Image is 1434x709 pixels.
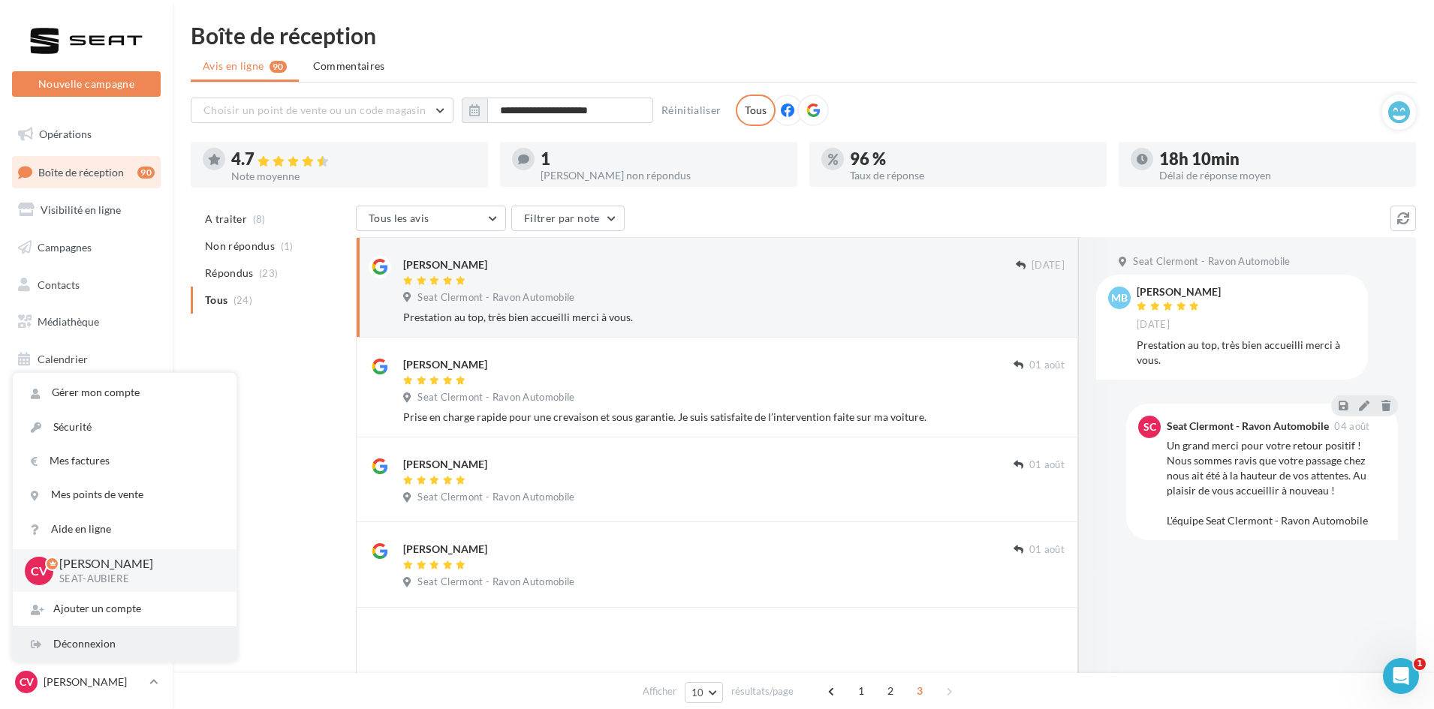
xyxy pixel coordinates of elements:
[403,257,487,272] div: [PERSON_NAME]
[1133,255,1290,269] span: Seat Clermont - Ravon Automobile
[12,668,161,696] a: CV [PERSON_NAME]
[13,444,236,478] a: Mes factures
[850,170,1095,181] div: Taux de réponse
[541,170,785,181] div: [PERSON_NAME] non répondus
[313,59,385,74] span: Commentaires
[13,376,236,410] a: Gérer mon compte
[655,101,728,119] button: Réinitialiser
[369,212,429,224] span: Tous les avis
[9,269,164,301] a: Contacts
[1334,422,1369,431] span: 04 août
[731,684,794,698] span: résultats/page
[878,679,902,703] span: 2
[736,95,776,126] div: Tous
[1137,318,1170,332] span: [DATE]
[253,213,266,225] span: (8)
[41,203,121,216] span: Visibilité en ligne
[403,357,487,372] div: [PERSON_NAME]
[9,156,164,188] a: Boîte de réception90
[13,478,236,512] a: Mes points de vente
[1159,170,1404,181] div: Délai de réponse moyen
[231,151,476,168] div: 4.7
[38,353,88,365] span: Calendrier
[850,151,1095,167] div: 96 %
[13,512,236,546] a: Aide en ligne
[417,491,574,504] span: Seat Clermont - Ravon Automobile
[205,239,275,254] span: Non répondus
[205,212,247,227] span: A traiter
[1167,421,1329,431] div: Seat Clermont - Ravon Automobile
[281,240,294,252] span: (1)
[685,682,723,703] button: 10
[908,679,932,703] span: 3
[1137,287,1221,297] div: [PERSON_NAME]
[417,391,574,404] span: Seat Clermont - Ravon Automobile
[1029,359,1065,372] span: 01 août
[9,232,164,263] a: Campagnes
[541,151,785,167] div: 1
[356,206,506,231] button: Tous les avis
[191,24,1416,47] div: Boîte de réception
[1029,543,1065,557] span: 01 août
[1143,419,1156,434] span: SC
[39,128,92,140] span: Opérations
[1167,438,1386,528] div: Un grand merci pour votre retour positif ! Nous sommes ravis que votre passage chez nous ait été ...
[1159,151,1404,167] div: 18h 10min
[13,592,236,626] div: Ajouter un compte
[38,278,80,290] span: Contacts
[38,165,124,178] span: Boîte de réception
[20,674,34,689] span: CV
[59,572,212,586] p: SEAT-AUBIERE
[9,194,164,226] a: Visibilité en ligne
[137,167,155,179] div: 90
[1029,458,1065,472] span: 01 août
[1137,338,1356,368] div: Prestation au top, très bien accueilli merci à vous.
[59,555,212,572] p: [PERSON_NAME]
[691,686,704,698] span: 10
[259,267,278,279] span: (23)
[417,575,574,589] span: Seat Clermont - Ravon Automobile
[403,310,1065,325] div: Prestation au top, très bien accueilli merci à vous.
[1383,658,1419,694] iframe: Intercom live chat
[511,206,625,231] button: Filtrer par note
[38,315,99,328] span: Médiathèque
[205,266,254,281] span: Répondus
[31,562,47,579] span: CV
[643,684,676,698] span: Afficher
[12,71,161,97] button: Nouvelle campagne
[38,241,92,254] span: Campagnes
[9,381,164,425] a: PLV et print personnalisable
[403,542,487,557] div: [PERSON_NAME]
[1414,658,1426,670] span: 1
[203,104,426,116] span: Choisir un point de vente ou un code magasin
[9,344,164,375] a: Calendrier
[13,627,236,661] div: Déconnexion
[231,171,476,182] div: Note moyenne
[417,291,574,305] span: Seat Clermont - Ravon Automobile
[1032,259,1065,272] span: [DATE]
[9,431,164,475] a: Campagnes DataOnDemand
[403,410,1065,425] div: Prise en charge rapide pour une crevaison et sous garantie. Je suis satisfaite de l’intervention ...
[13,410,236,444] a: Sécurité
[403,457,487,472] div: [PERSON_NAME]
[9,306,164,338] a: Médiathèque
[849,679,873,703] span: 1
[191,98,453,123] button: Choisir un point de vente ou un code magasin
[9,119,164,150] a: Opérations
[1111,290,1128,305] span: MB
[44,674,143,689] p: [PERSON_NAME]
